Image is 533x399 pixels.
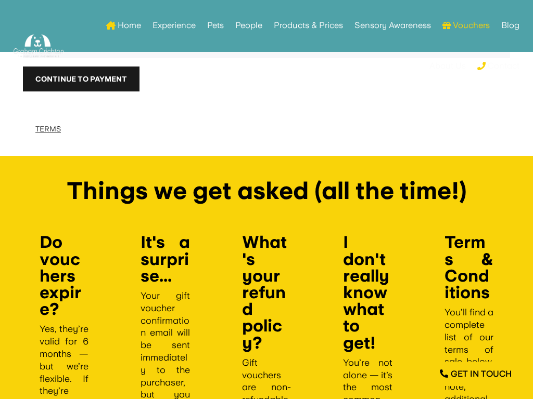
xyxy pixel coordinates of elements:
h1: Portrait Gift Card [23,25,510,57]
h5: Portrait Session Experience [32,312,168,331]
a: Products & Prices [274,5,343,46]
a: Pets [207,5,224,46]
img: Thumbnail [365,217,501,308]
img: Graham Crichton Photography Logo - Graham Crichton - Belfast Family & Pet Photography Studio [14,32,64,60]
p: Give the gift of memories with a portrait gift experience with [PERSON_NAME]. Just choose the typ... [23,61,510,170]
img: Thumbnail [198,217,335,308]
a: Experience [153,5,196,46]
a: Home [106,5,141,46]
span: What's your refund policy? [242,232,287,352]
a: Blog [501,5,519,46]
span: Terms & Conditions [445,232,494,302]
img: Thumbnail [32,217,168,308]
p: Includes the session, a 8x6" printed photograph of your favourite image + £50 product credit to p... [198,346,335,399]
p: Just the session - let them decide on products later (plus includes £50 product credit to put tow... [32,336,168,379]
a: About Us [429,46,466,86]
strong: Choose Selected Gift [23,193,119,203]
span: Do vouchers expire? [40,232,81,319]
a: People [235,5,262,46]
a: Vouchers [442,5,490,46]
p: Price: £100.00 [32,382,168,395]
h1: Things we get asked (all the time!) [53,179,479,208]
a: Get in touch [432,362,520,386]
span: It's a surprise... [141,232,190,285]
h5: Portrait Session Experience with Large Gift Frame [365,312,501,342]
span: I don't really know what to get! [343,232,389,352]
a: Contact [477,46,519,86]
a: Sensory Awareness [354,5,431,46]
h5: Portrait Session Experience with Small Gift Frame [198,312,335,342]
